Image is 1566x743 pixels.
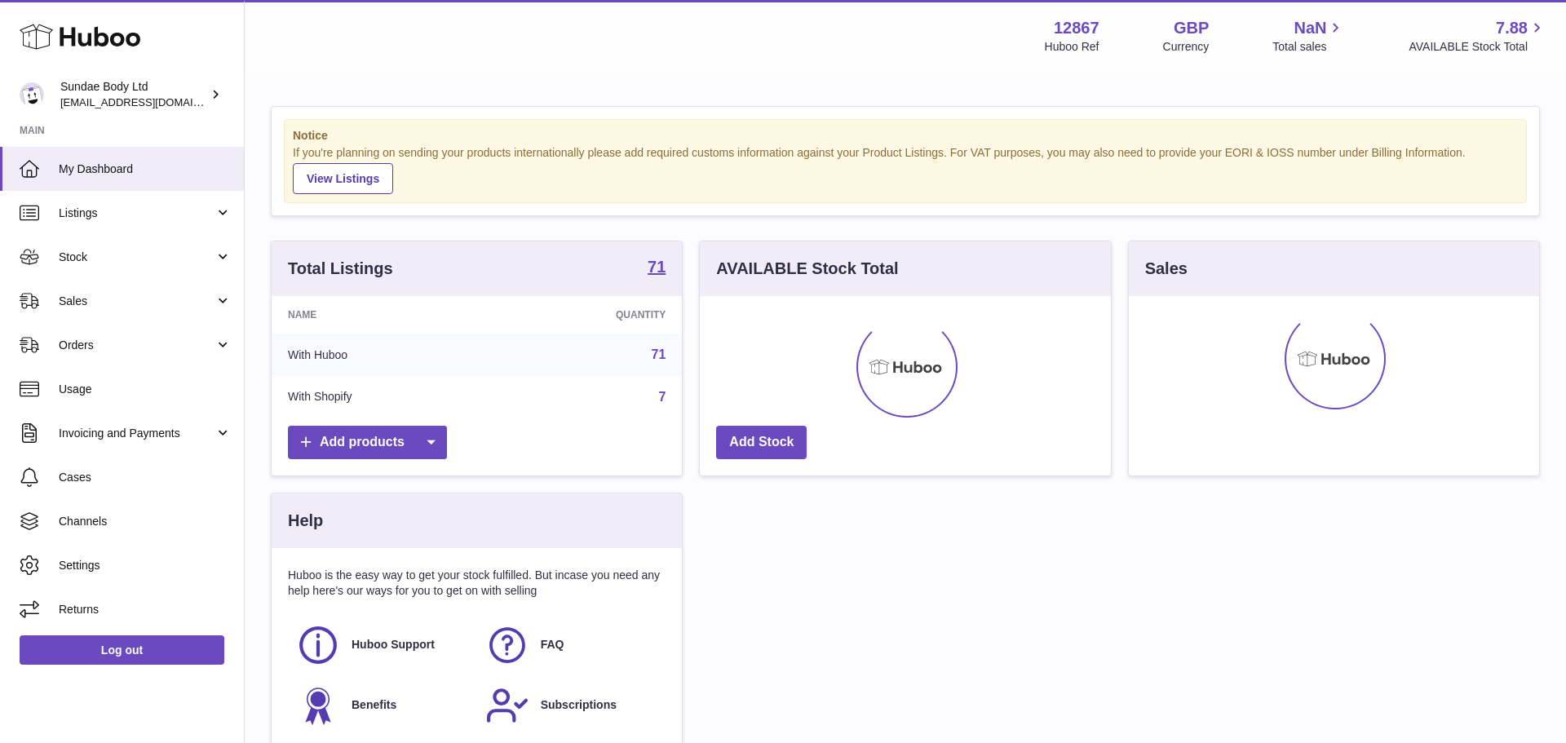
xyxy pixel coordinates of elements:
[59,470,232,485] span: Cases
[288,568,666,599] p: Huboo is the easy way to get your stock fulfilled. But incase you need any help here's our ways f...
[296,683,469,728] a: Benefits
[59,338,215,353] span: Orders
[293,128,1518,144] strong: Notice
[272,376,493,418] td: With Shopify
[493,296,682,334] th: Quantity
[1174,17,1209,39] strong: GBP
[60,95,240,108] span: [EMAIL_ADDRESS][DOMAIN_NAME]
[485,623,658,667] a: FAQ
[541,697,617,713] span: Subscriptions
[1054,17,1099,39] strong: 12867
[296,623,469,667] a: Huboo Support
[1294,17,1326,39] span: NaN
[288,258,393,280] h3: Total Listings
[1145,258,1188,280] h3: Sales
[352,637,435,652] span: Huboo Support
[60,79,207,110] div: Sundae Body Ltd
[648,259,666,278] a: 71
[20,82,44,107] img: internalAdmin-12867@internal.huboo.com
[652,347,666,361] a: 71
[59,250,215,265] span: Stock
[272,334,493,376] td: With Huboo
[1496,17,1528,39] span: 7.88
[59,602,232,617] span: Returns
[59,206,215,221] span: Listings
[293,145,1518,194] div: If you're planning on sending your products internationally please add required customs informati...
[293,163,393,194] a: View Listings
[658,390,666,404] a: 7
[59,161,232,177] span: My Dashboard
[288,426,447,459] a: Add products
[59,426,215,441] span: Invoicing and Payments
[1045,39,1099,55] div: Huboo Ref
[20,635,224,665] a: Log out
[1409,17,1546,55] a: 7.88 AVAILABLE Stock Total
[352,697,396,713] span: Benefits
[272,296,493,334] th: Name
[59,382,232,397] span: Usage
[485,683,658,728] a: Subscriptions
[59,558,232,573] span: Settings
[288,510,323,532] h3: Help
[716,258,898,280] h3: AVAILABLE Stock Total
[1163,39,1210,55] div: Currency
[541,637,564,652] span: FAQ
[1272,39,1345,55] span: Total sales
[59,294,215,309] span: Sales
[1272,17,1345,55] a: NaN Total sales
[1409,39,1546,55] span: AVAILABLE Stock Total
[648,259,666,275] strong: 71
[59,514,232,529] span: Channels
[716,426,807,459] a: Add Stock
